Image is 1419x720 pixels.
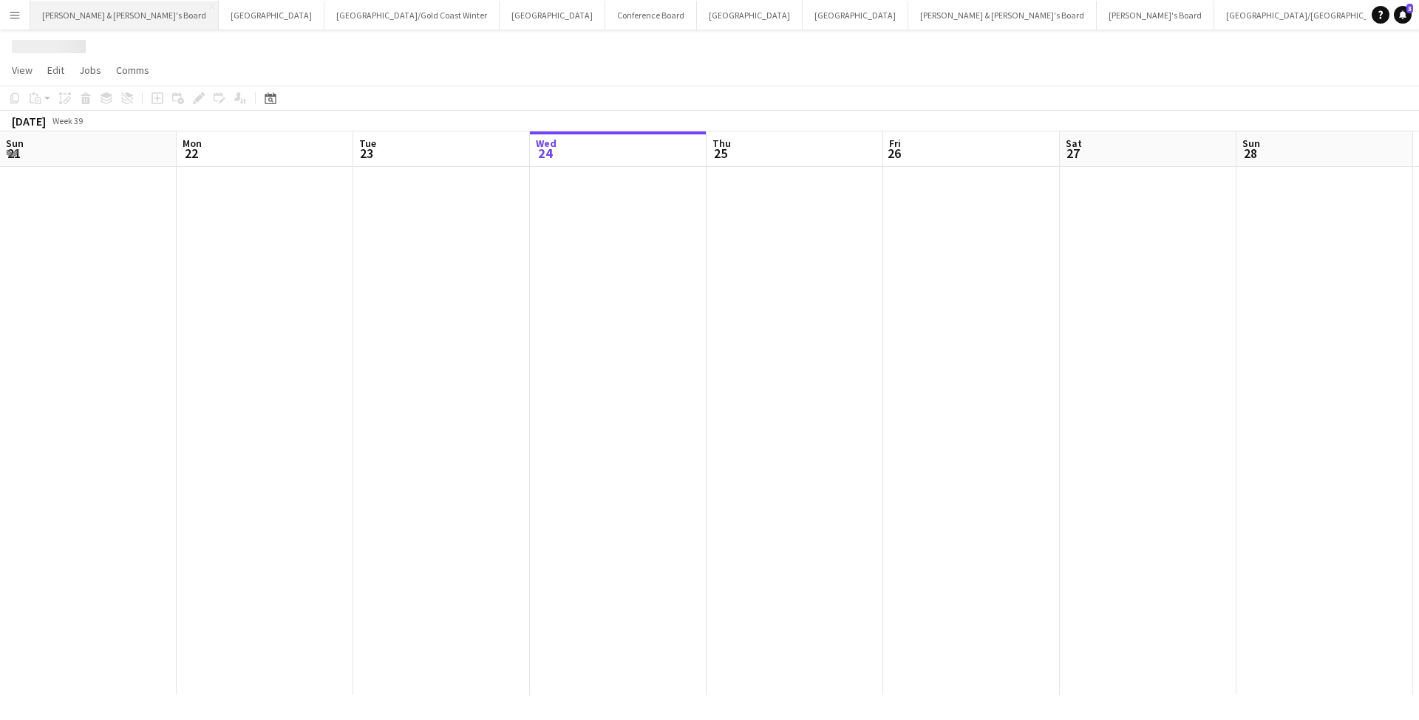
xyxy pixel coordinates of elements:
span: 23 [357,145,376,162]
span: Thu [712,137,731,150]
button: [GEOGRAPHIC_DATA] [500,1,605,30]
button: [GEOGRAPHIC_DATA] [219,1,324,30]
span: 21 [4,145,24,162]
span: Sun [6,137,24,150]
div: [DATE] [12,114,46,128]
span: Sun [1242,137,1260,150]
span: Fri [889,137,901,150]
button: [PERSON_NAME] & [PERSON_NAME]'s Board [30,1,219,30]
button: [PERSON_NAME] & [PERSON_NAME]'s Board [908,1,1097,30]
button: [GEOGRAPHIC_DATA] [803,1,908,30]
span: Wed [536,137,557,150]
a: Edit [41,61,70,80]
span: 26 [887,145,901,162]
span: 3 [1406,4,1413,13]
a: 3 [1394,6,1412,24]
span: 28 [1240,145,1260,162]
span: 25 [710,145,731,162]
span: Mon [183,137,202,150]
span: 24 [534,145,557,162]
span: Jobs [79,64,101,77]
button: [GEOGRAPHIC_DATA] [697,1,803,30]
span: Week 39 [49,115,86,126]
a: Jobs [73,61,107,80]
span: 22 [180,145,202,162]
button: Conference Board [605,1,697,30]
span: View [12,64,33,77]
span: Sat [1066,137,1082,150]
span: 27 [1064,145,1082,162]
span: Comms [116,64,149,77]
span: Edit [47,64,64,77]
a: View [6,61,38,80]
button: [GEOGRAPHIC_DATA]/[GEOGRAPHIC_DATA] [1214,1,1404,30]
span: Tue [359,137,376,150]
a: Comms [110,61,155,80]
button: [PERSON_NAME]'s Board [1097,1,1214,30]
button: [GEOGRAPHIC_DATA]/Gold Coast Winter [324,1,500,30]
